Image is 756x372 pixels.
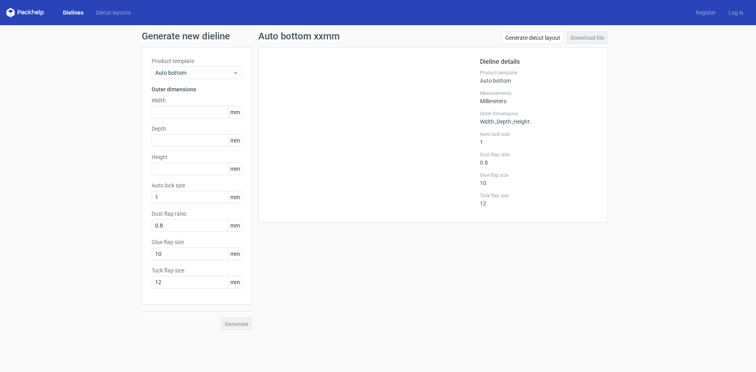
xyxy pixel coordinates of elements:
div: Millimeters [480,90,598,104]
span: mm [228,220,242,231]
a: Register [689,9,722,17]
a: Generate diecut layout [502,31,564,44]
label: Product template [152,57,242,65]
a: Diecut layouts [90,9,137,17]
label: Dust flap ratio [152,210,242,218]
h1: Generate new dieline [142,31,614,41]
label: Dust flap ratio [480,152,598,158]
span: mm [228,163,242,175]
label: Width [152,96,242,104]
a: Dielines [57,9,90,17]
label: Glue flap size [152,238,242,246]
div: Auto bottom [480,70,598,84]
label: Tuck flap size [480,192,598,199]
span: mm [228,191,242,203]
div: 12 [480,192,598,207]
span: mm [228,276,242,288]
span: , Depth : [495,118,512,125]
label: Auto lock size [480,131,598,137]
span: Auto bottom [155,69,233,77]
label: Glue flap size [480,172,598,178]
label: Auto lock size [152,181,242,189]
span: Width : [480,118,495,125]
label: Outer Dimensions [480,111,598,117]
span: mm [228,106,242,118]
h2: Dieline details [480,57,598,67]
div: 10 [480,172,598,186]
h3: Outer dimensions [152,85,242,93]
label: Tuck flap size [152,267,242,274]
label: Height [152,153,242,161]
span: , Height : [512,118,531,125]
span: mm [228,135,242,146]
span: mm [228,248,242,260]
label: Depth [152,125,242,133]
div: 0.8 [480,152,598,166]
a: Log in [722,9,750,17]
div: 1 [480,131,598,145]
label: Product template [480,70,598,76]
label: Measurements [480,90,598,96]
h1: Auto bottom xxmm [258,31,340,41]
